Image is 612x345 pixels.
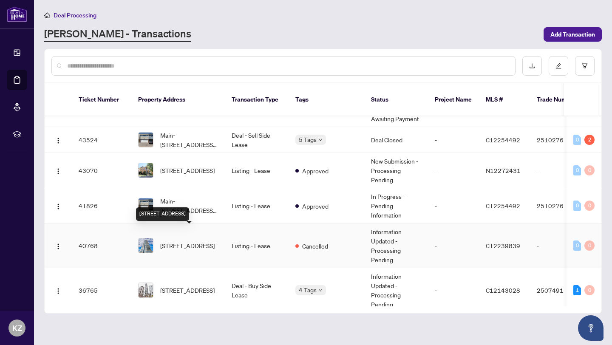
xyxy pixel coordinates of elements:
th: MLS # [479,83,530,116]
td: Deal Closed [364,127,428,153]
span: C12143028 [486,286,520,294]
td: Deal - Buy Side Lease [225,268,289,313]
button: Logo [51,199,65,212]
img: Logo [55,137,62,144]
td: 43524 [72,127,131,153]
td: - [530,153,589,188]
div: 0 [584,285,595,295]
span: Cancelled [302,241,328,251]
div: 2 [584,135,595,145]
img: Logo [55,243,62,250]
span: 4 Tags [299,285,317,295]
img: thumbnail-img [139,163,153,178]
span: C12239839 [486,242,520,249]
td: New Submission - Processing Pending [364,153,428,188]
span: 5 Tags [299,135,317,144]
div: 0 [584,240,595,251]
td: - [428,268,479,313]
td: 41826 [72,188,131,223]
td: 43070 [72,153,131,188]
button: Logo [51,133,65,147]
span: filter [582,63,588,69]
img: logo [7,6,27,22]
div: 1 [573,285,581,295]
th: Property Address [131,83,225,116]
span: [STREET_ADDRESS] [160,166,215,175]
button: download [522,56,542,76]
th: Trade Number [530,83,589,116]
span: edit [555,63,561,69]
span: down [318,288,323,292]
img: Logo [55,168,62,175]
td: 2510276 [530,127,589,153]
td: Listing - Lease [225,188,289,223]
span: home [44,12,50,18]
span: KZ [12,322,22,334]
td: - [428,153,479,188]
th: Tags [289,83,364,116]
button: filter [575,56,595,76]
span: C12254492 [486,136,520,144]
button: Open asap [578,315,603,341]
th: Status [364,83,428,116]
td: In Progress - Pending Information [364,188,428,223]
th: Project Name [428,83,479,116]
td: 2510276 [530,188,589,223]
span: Deal Processing [54,11,96,19]
td: 36765 [72,268,131,313]
span: down [318,138,323,142]
td: 40768 [72,223,131,268]
td: - [530,223,589,268]
a: [PERSON_NAME] - Transactions [44,27,191,42]
div: 0 [573,201,581,211]
td: Listing - Lease [225,223,289,268]
span: Main-[STREET_ADDRESS][PERSON_NAME] [160,196,218,215]
span: Main-[STREET_ADDRESS][PERSON_NAME] [160,130,218,149]
div: 0 [573,165,581,175]
img: Logo [55,288,62,294]
img: thumbnail-img [139,133,153,147]
img: thumbnail-img [139,283,153,297]
td: Information Updated - Processing Pending [364,223,428,268]
div: 0 [573,135,581,145]
button: Logo [51,239,65,252]
td: - [428,188,479,223]
td: Listing - Lease [225,153,289,188]
td: - [428,223,479,268]
span: N12272431 [486,167,521,174]
div: 0 [584,165,595,175]
td: - [428,127,479,153]
img: thumbnail-img [139,198,153,213]
th: Transaction Type [225,83,289,116]
td: Information Updated - Processing Pending [364,268,428,313]
div: [STREET_ADDRESS] [136,207,189,221]
button: edit [549,56,568,76]
td: Deal - Sell Side Lease [225,127,289,153]
span: C12254492 [486,202,520,209]
span: Approved [302,166,329,175]
div: 0 [573,240,581,251]
button: Logo [51,283,65,297]
div: 0 [584,201,595,211]
button: Logo [51,164,65,177]
th: Ticket Number [72,83,131,116]
td: 2507491 [530,268,589,313]
img: Logo [55,203,62,210]
span: [STREET_ADDRESS] [160,241,215,250]
span: [STREET_ADDRESS] [160,286,215,295]
span: download [529,63,535,69]
button: Add Transaction [544,27,602,42]
img: thumbnail-img [139,238,153,253]
span: Add Transaction [550,28,595,41]
span: Approved [302,201,329,211]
